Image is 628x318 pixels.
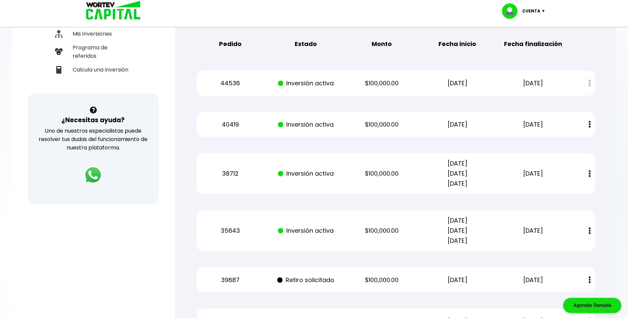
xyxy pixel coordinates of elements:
a: Mis inversiones [52,27,134,41]
p: Cuenta [522,6,540,16]
p: [DATE] [425,275,489,285]
p: 40419 [198,120,262,130]
p: [DATE] [501,78,565,88]
p: $100,000.00 [350,275,414,285]
p: [DATE] [501,169,565,179]
b: Estado [295,39,317,49]
img: logos_whatsapp-icon.242b2217.svg [84,166,102,184]
b: Pedido [219,39,242,49]
p: [DATE] [501,120,565,130]
p: Inversión activa [274,226,338,236]
p: Uno de nuestros especialistas puede resolver tus dudas del funcionamiento de nuestra plataforma. [37,127,150,152]
p: $100,000.00 [350,78,414,88]
p: [DATE] [DATE] [DATE] [425,158,489,189]
p: Inversión activa [274,120,338,130]
a: Calcula una inversión [52,63,134,77]
b: Fecha finalización [504,39,562,49]
img: inversiones-icon.6695dc30.svg [55,30,62,38]
p: Inversión activa [274,78,338,88]
p: [DATE] [DATE] [DATE] [425,216,489,246]
h3: ¿Necesitas ayuda? [61,115,125,125]
a: Programa de referidos [52,41,134,63]
p: 35643 [198,226,262,236]
b: Monto [372,39,392,49]
p: [DATE] [425,78,489,88]
img: calculadora-icon.17d418c4.svg [55,66,62,74]
p: $100,000.00 [350,226,414,236]
p: 44536 [198,78,262,88]
p: Inversión activa [274,169,338,179]
p: [DATE] [501,226,565,236]
p: [DATE] [425,120,489,130]
p: 39687 [198,275,262,285]
img: recomiendanos-icon.9b8e9327.svg [55,48,62,55]
p: $100,000.00 [350,120,414,130]
p: $100,000.00 [350,169,414,179]
div: Agendar llamada [563,298,621,313]
p: 38712 [198,169,262,179]
p: Retiro solicitado [274,275,338,285]
img: profile-image [502,3,522,19]
b: Fecha inicio [438,39,476,49]
p: [DATE] [501,275,565,285]
img: icon-down [540,10,549,12]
